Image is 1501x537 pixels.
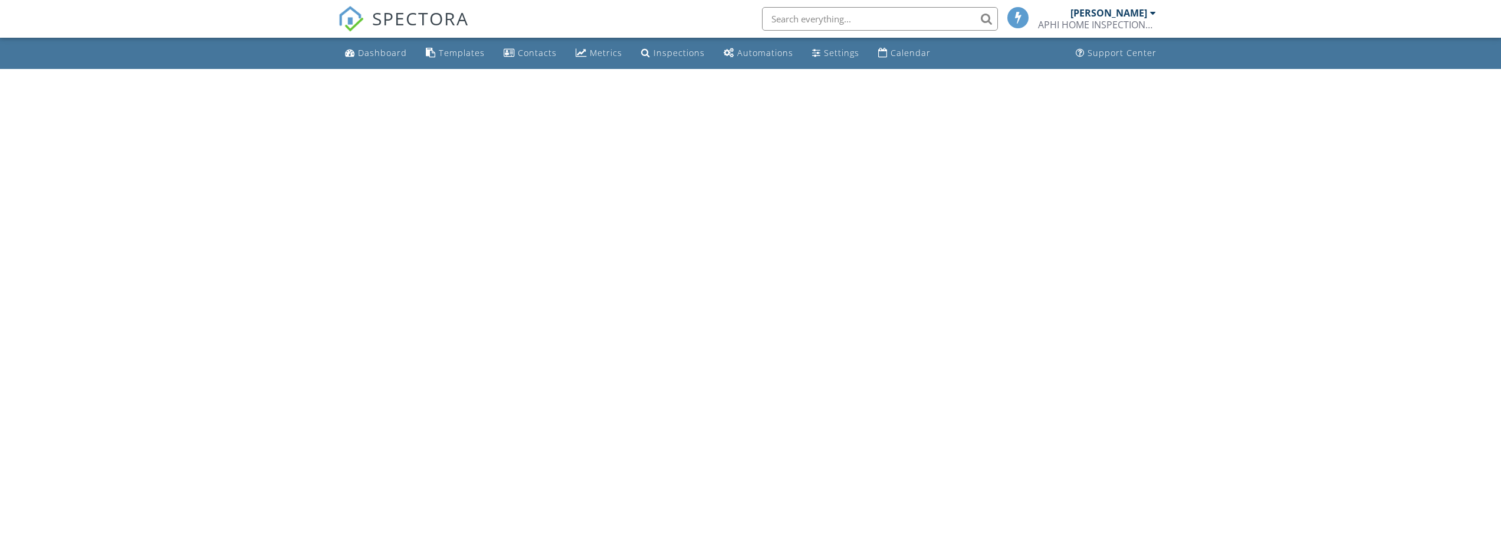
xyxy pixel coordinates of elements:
a: Calendar [873,42,935,64]
input: Search everything... [762,7,998,31]
a: Contacts [499,42,561,64]
div: [PERSON_NAME] [1070,7,1147,19]
a: Templates [421,42,490,64]
div: APHI HOME INSPECTIONS, LLC. [1038,19,1156,31]
a: Dashboard [340,42,412,64]
a: Automations (Basic) [719,42,798,64]
div: Contacts [518,47,557,58]
img: The Best Home Inspection Software - Spectora [338,6,364,32]
a: Inspections [636,42,710,64]
div: Dashboard [358,47,407,58]
a: Support Center [1071,42,1161,64]
div: Metrics [590,47,622,58]
div: Settings [824,47,859,58]
a: Metrics [571,42,627,64]
span: SPECTORA [372,6,469,31]
div: Inspections [653,47,705,58]
a: Settings [807,42,864,64]
div: Automations [737,47,793,58]
a: SPECTORA [338,16,469,41]
div: Templates [439,47,485,58]
div: Support Center [1088,47,1157,58]
div: Calendar [891,47,931,58]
